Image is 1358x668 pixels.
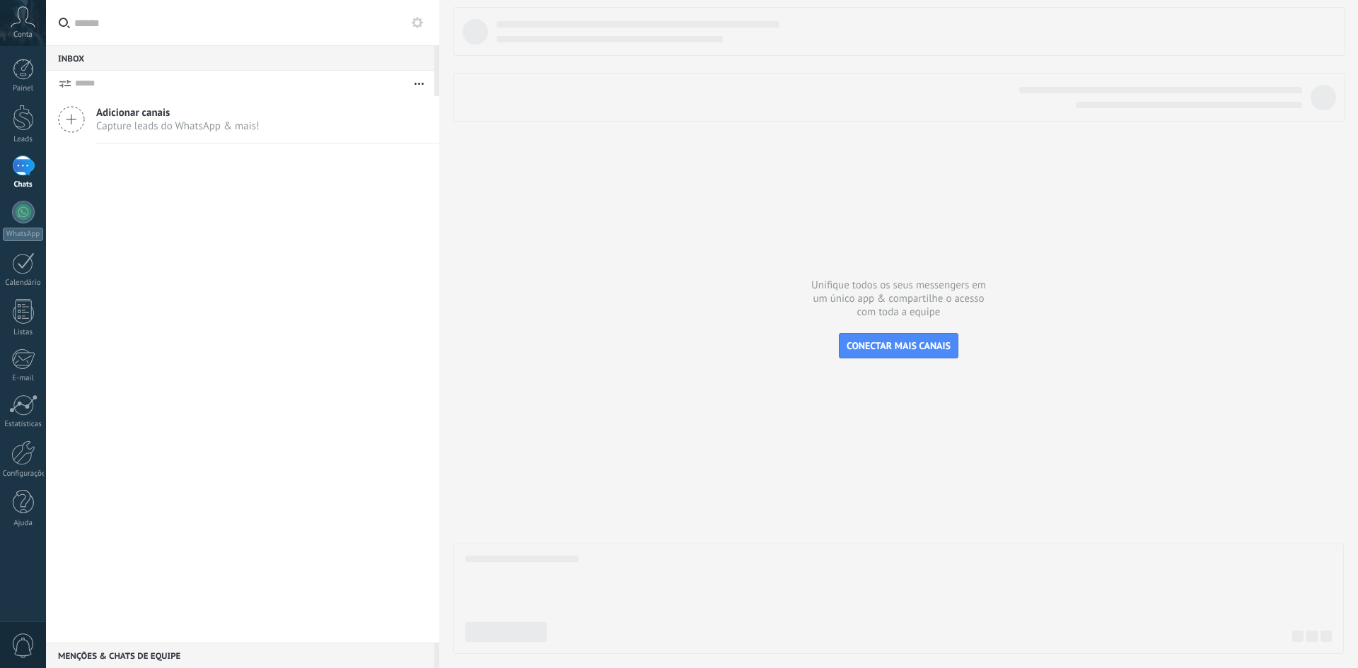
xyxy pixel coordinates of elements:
div: Chats [3,180,44,189]
div: Ajuda [3,519,44,528]
button: CONECTAR MAIS CANAIS [839,333,958,358]
div: Menções & Chats de equipe [46,643,434,668]
div: Leads [3,135,44,144]
span: CONECTAR MAIS CANAIS [847,339,951,352]
div: Calendário [3,279,44,288]
span: Adicionar canais [96,106,260,119]
div: Configurações [3,469,44,479]
div: E-mail [3,374,44,383]
div: WhatsApp [3,228,43,241]
div: Listas [3,328,44,337]
div: Inbox [46,45,434,71]
span: Capture leads do WhatsApp & mais! [96,119,260,133]
div: Painel [3,84,44,93]
div: Estatísticas [3,420,44,429]
span: Conta [13,30,33,40]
